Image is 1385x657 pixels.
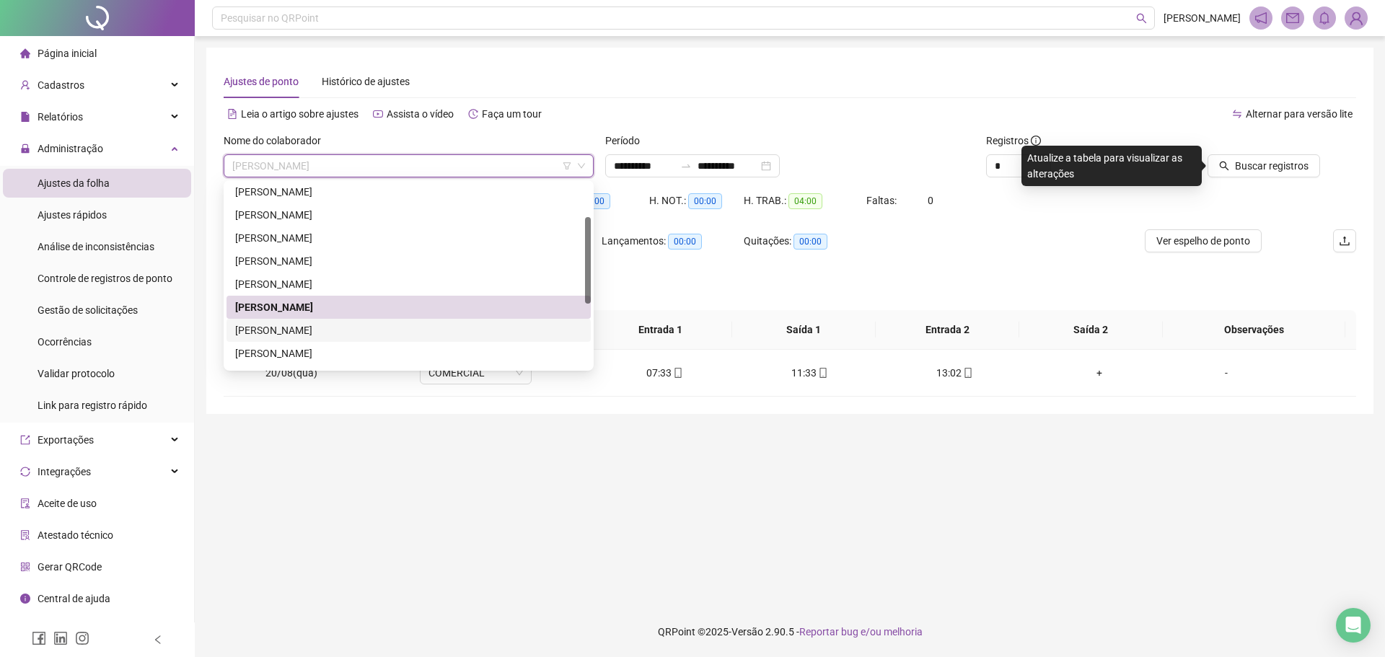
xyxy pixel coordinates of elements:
span: mobile [962,368,973,378]
div: + [1039,365,1161,381]
span: mail [1286,12,1299,25]
span: Gerar QRCode [38,561,102,573]
th: Saída 2 [1019,310,1163,350]
button: Ver espelho de ponto [1145,229,1262,252]
span: Ajustes da folha [38,177,110,189]
span: Integrações [38,466,91,477]
div: - [1184,365,1269,381]
span: Leia o artigo sobre ajustes [241,108,359,120]
span: sync [20,467,30,477]
span: Ajustes rápidos [38,209,107,221]
span: facebook [32,631,46,645]
span: search [1219,161,1229,171]
span: Histórico de ajustes [322,76,410,87]
span: 20/08(qua) [265,367,317,379]
th: Saída 1 [732,310,876,350]
span: down [577,162,586,170]
div: [PERSON_NAME] [235,207,582,223]
span: Ver espelho de ponto [1156,233,1250,249]
span: home [20,48,30,58]
span: Observações [1174,322,1334,338]
span: search [1136,13,1147,24]
span: filter [563,162,571,170]
span: qrcode [20,562,30,572]
span: mobile [672,368,683,378]
div: [PERSON_NAME] [235,253,582,269]
div: Atualize a tabela para visualizar as alterações [1021,146,1202,186]
th: Entrada 2 [876,310,1019,350]
div: ITALO ANTÔNIO NOLASCO [227,250,591,273]
span: Página inicial [38,48,97,59]
span: export [20,435,30,445]
span: Aceite de uso [38,498,97,509]
span: Relatórios [38,111,83,123]
span: Assista o vídeo [387,108,454,120]
label: Nome do colaborador [224,133,330,149]
div: 11:33 [749,365,871,381]
span: audit [20,498,30,508]
span: Central de ajuda [38,593,110,604]
span: linkedin [53,631,68,645]
img: 80778 [1345,7,1367,29]
span: Buscar registros [1235,158,1309,174]
label: Período [605,133,649,149]
div: JESSICA APARECIDA DE OLIVEIRA [227,273,591,296]
div: [PERSON_NAME] [235,345,582,361]
span: file-text [227,109,237,119]
div: MILTON CESAR FLORENTINO [227,365,591,388]
span: 04:00 [788,193,822,209]
span: 00:00 [668,234,702,250]
div: EMERSON LUIZ DA COSTA [227,180,591,203]
span: Ocorrências [38,336,92,348]
div: LUCAS AYRES DA SILVA [227,296,591,319]
span: Validar protocolo [38,368,115,379]
span: 0 [928,195,933,206]
span: Alternar para versão lite [1246,108,1353,120]
span: bell [1318,12,1331,25]
div: 13:02 [894,365,1016,381]
footer: QRPoint © 2025 - 2.90.5 - [195,607,1385,657]
span: notification [1254,12,1267,25]
span: upload [1339,235,1350,247]
button: Buscar registros [1208,154,1320,177]
span: Versão [731,626,763,638]
div: [PERSON_NAME] [235,276,582,292]
span: left [153,635,163,645]
span: 00:00 [793,234,827,250]
span: swap [1232,109,1242,119]
span: info-circle [1031,136,1041,146]
span: COMERCIAL [428,362,523,384]
div: Quitações: [744,233,885,250]
span: Ajustes de ponto [224,76,299,87]
span: swap-right [680,160,692,172]
div: 07:33 [604,365,726,381]
span: info-circle [20,594,30,604]
span: Faça um tour [482,108,542,120]
th: Entrada 1 [589,310,732,350]
span: Controle de registros de ponto [38,273,172,284]
div: Lançamentos: [602,233,743,250]
span: Gestão de solicitações [38,304,138,316]
span: [PERSON_NAME] [1164,10,1241,26]
div: LUCAS GABRIEL PERES DA SILVA MOREIRA [227,319,591,342]
div: H. NOT.: [649,193,744,209]
div: Open Intercom Messenger [1336,608,1371,643]
div: LUIZ DAVID DA SILVA SOUZA [227,342,591,365]
span: user-add [20,80,30,90]
div: [PERSON_NAME] [235,184,582,200]
div: EUDYSON FELICIANO DA SILVA SANTOS [227,203,591,226]
span: Registros [986,133,1041,149]
div: [PERSON_NAME] [235,230,582,246]
span: history [468,109,478,119]
div: H. TRAB.: [744,193,866,209]
div: HE 3: [555,193,649,209]
span: solution [20,530,30,540]
span: youtube [373,109,383,119]
span: file [20,112,30,122]
span: Análise de inconsistências [38,241,154,252]
span: to [680,160,692,172]
span: Exportações [38,434,94,446]
span: lock [20,144,30,154]
span: mobile [817,368,828,378]
div: FELIPE DOS SANTOS NOGUEIRA [227,226,591,250]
